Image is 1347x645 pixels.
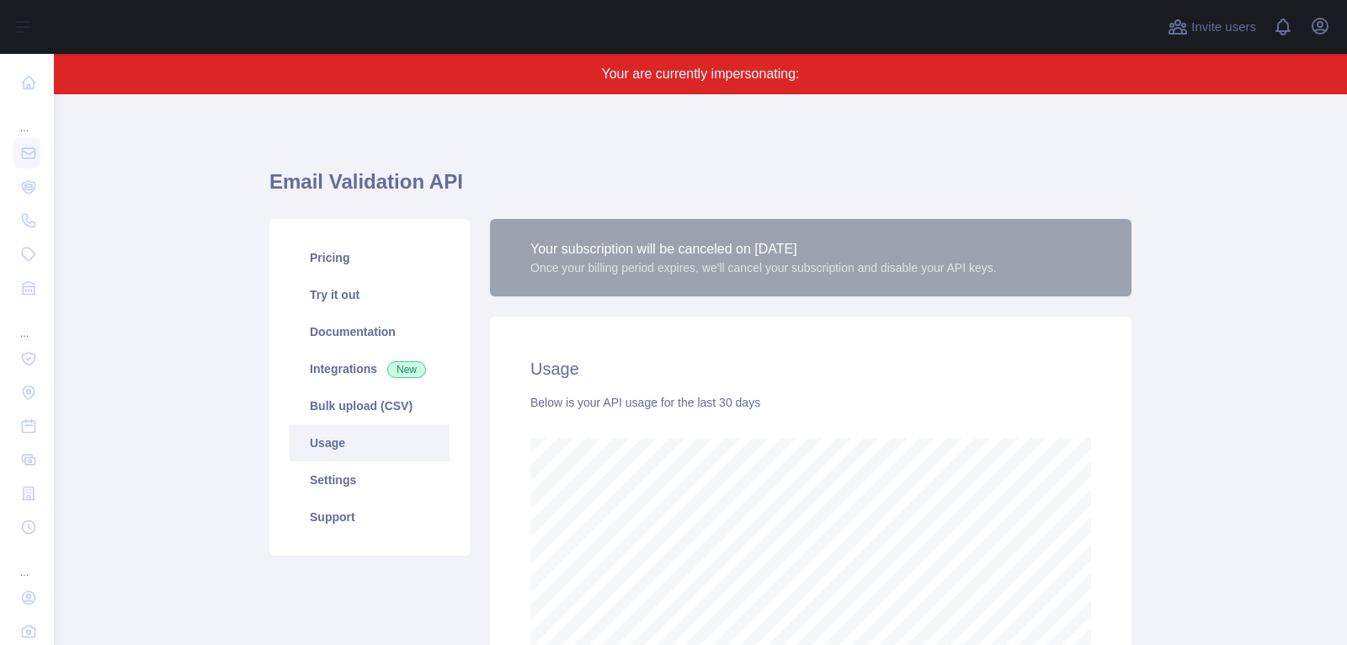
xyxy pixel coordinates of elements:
[601,67,799,81] span: Your are currently impersonating:
[13,307,40,340] div: ...
[290,239,450,276] a: Pricing
[1191,18,1256,37] span: Invite users
[269,168,1131,209] h1: Email Validation API
[530,239,997,259] div: Your subscription will be canceled on [DATE]
[290,276,450,313] a: Try it out
[290,424,450,461] a: Usage
[290,498,450,536] a: Support
[290,350,450,387] a: Integrations New
[290,313,450,350] a: Documentation
[1164,13,1259,40] button: Invite users
[530,357,1091,381] h2: Usage
[290,461,450,498] a: Settings
[530,394,1091,411] div: Below is your API usage for the last 30 days
[13,101,40,135] div: ...
[290,387,450,424] a: Bulk upload (CSV)
[530,259,997,276] div: Once your billing period expires, we'll cancel your subscription and disable your API keys.
[387,361,426,378] span: New
[13,546,40,579] div: ...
